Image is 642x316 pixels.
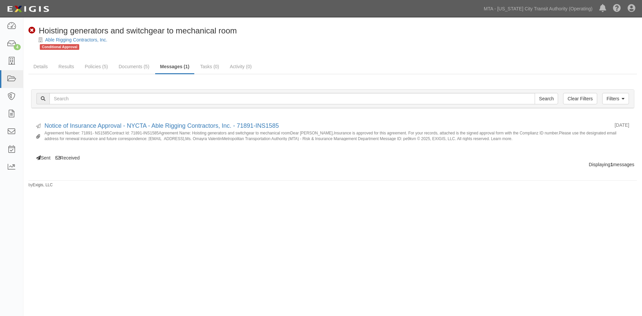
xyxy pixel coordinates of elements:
[480,2,596,15] a: MTA - [US_STATE] City Transit Authority (Operating)
[615,122,629,128] div: [DATE]
[49,93,535,104] input: Search
[36,124,41,129] i: Sent
[14,44,21,50] div: 4
[563,93,597,104] a: Clear Filters
[535,93,558,104] input: Search
[26,161,639,168] div: Displaying messages
[28,60,53,73] a: Details
[28,25,237,36] div: Hoisting generators and switchgear to mechanical room
[114,60,154,73] a: Documents (5)
[613,5,621,13] i: Help Center - Complianz
[44,122,610,130] div: Notice of Insurance Approval - NYCTA - Able Rigging Contractors, Inc. - 71891-INS1585
[610,162,613,167] b: 1
[40,44,79,50] span: Conditional Approval
[28,182,53,188] small: by
[28,27,35,34] i: Non-Compliant
[44,130,629,141] small: Agreement Number: 71891- NS1585Contract Id: 71891-INS1585Agreement Name: Hoisting generators and ...
[225,60,256,73] a: Activity (0)
[33,183,53,187] a: Exigis, LLC
[80,60,113,73] a: Policies (5)
[602,93,629,104] a: Filters
[53,60,79,73] a: Results
[45,37,107,42] a: Able Rigging Contractors, Inc.
[26,115,639,161] div: Sent Received
[155,60,195,74] a: Messages (1)
[39,26,237,35] span: Hoisting generators and switchgear to mechanical room
[5,3,51,15] img: logo-5460c22ac91f19d4615b14bd174203de0afe785f0fc80cf4dbbc73dc1793850b.png
[195,60,224,73] a: Tasks (0)
[44,122,279,129] a: Notice of Insurance Approval - NYCTA - Able Rigging Contractors, Inc. - 71891-INS1585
